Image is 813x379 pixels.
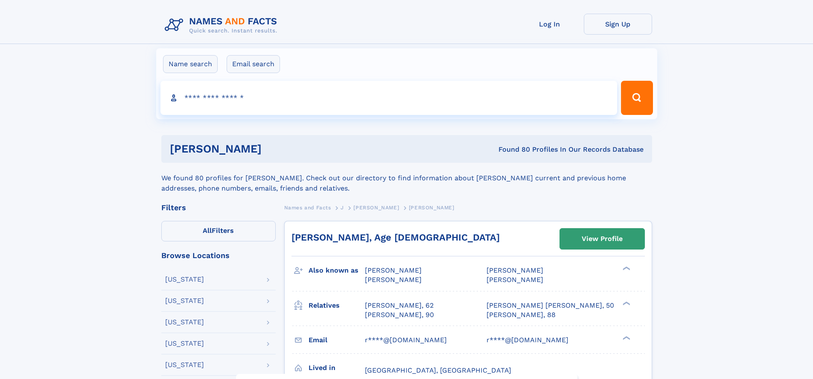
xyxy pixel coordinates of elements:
h3: Lived in [309,361,365,375]
div: [US_STATE] [165,319,204,326]
div: Browse Locations [161,252,276,259]
div: [US_STATE] [165,297,204,304]
label: Name search [163,55,218,73]
a: Sign Up [584,14,652,35]
span: All [203,226,212,235]
a: [PERSON_NAME], 62 [365,301,434,310]
h3: Email [309,333,365,347]
div: View Profile [582,229,623,249]
a: [PERSON_NAME] [353,202,399,213]
span: [PERSON_NAME] [487,276,543,284]
a: J [341,202,344,213]
span: [PERSON_NAME] [487,266,543,274]
div: [US_STATE] [165,276,204,283]
span: [PERSON_NAME] [365,276,422,284]
span: [PERSON_NAME] [365,266,422,274]
a: [PERSON_NAME], 90 [365,310,434,320]
span: [PERSON_NAME] [353,205,399,211]
div: Found 80 Profiles In Our Records Database [380,145,644,154]
span: J [341,205,344,211]
div: ❯ [621,335,631,341]
div: We found 80 profiles for [PERSON_NAME]. Check out our directory to find information about [PERSON... [161,163,652,194]
div: Filters [161,204,276,212]
label: Email search [227,55,280,73]
input: search input [160,81,618,115]
div: [US_STATE] [165,361,204,368]
a: [PERSON_NAME], Age [DEMOGRAPHIC_DATA] [291,232,500,243]
a: View Profile [560,229,644,249]
span: [GEOGRAPHIC_DATA], [GEOGRAPHIC_DATA] [365,366,511,374]
span: [PERSON_NAME] [409,205,455,211]
h3: Also known as [309,263,365,278]
label: Filters [161,221,276,241]
div: [US_STATE] [165,340,204,347]
a: [PERSON_NAME] [PERSON_NAME], 50 [487,301,614,310]
a: [PERSON_NAME], 88 [487,310,556,320]
a: Log In [516,14,584,35]
div: ❯ [621,300,631,306]
div: ❯ [621,266,631,271]
img: Logo Names and Facts [161,14,284,37]
h3: Relatives [309,298,365,313]
h1: [PERSON_NAME] [170,144,380,154]
a: Names and Facts [284,202,331,213]
button: Search Button [621,81,653,115]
